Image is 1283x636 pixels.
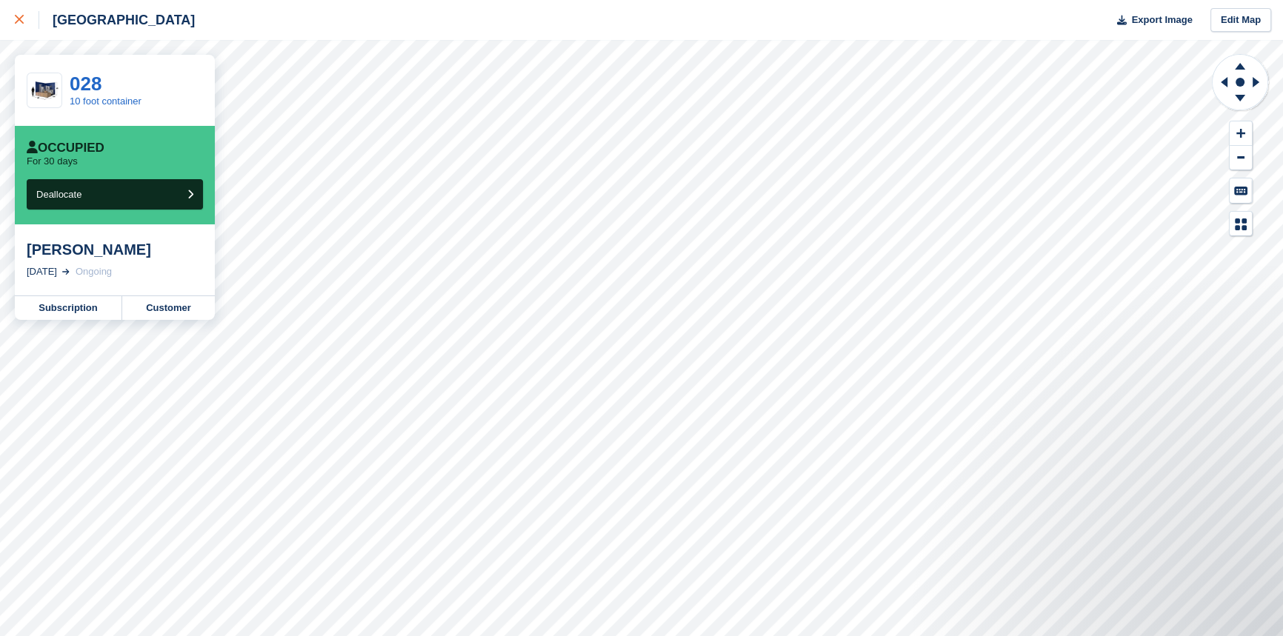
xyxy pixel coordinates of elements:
button: Export Image [1108,8,1193,33]
button: Keyboard Shortcuts [1230,178,1252,203]
div: Occupied [27,141,104,155]
img: arrow-right-light-icn-cde0832a797a2874e46488d9cf13f60e5c3a73dbe684e267c42b8395dfbc2abf.svg [62,269,70,275]
button: Map Legend [1230,212,1252,236]
div: [GEOGRAPHIC_DATA] [39,11,195,29]
div: [PERSON_NAME] [27,241,203,258]
button: Zoom Out [1230,146,1252,170]
a: Edit Map [1210,8,1271,33]
img: 10-ft-container.jpg [27,78,61,104]
a: 10 foot container [70,96,141,107]
a: Subscription [15,296,122,320]
a: Customer [122,296,215,320]
span: Export Image [1131,13,1192,27]
p: For 30 days [27,155,78,167]
div: [DATE] [27,264,57,279]
div: Ongoing [76,264,112,279]
button: Zoom In [1230,121,1252,146]
span: Deallocate [36,189,81,200]
button: Deallocate [27,179,203,210]
a: 028 [70,73,101,95]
